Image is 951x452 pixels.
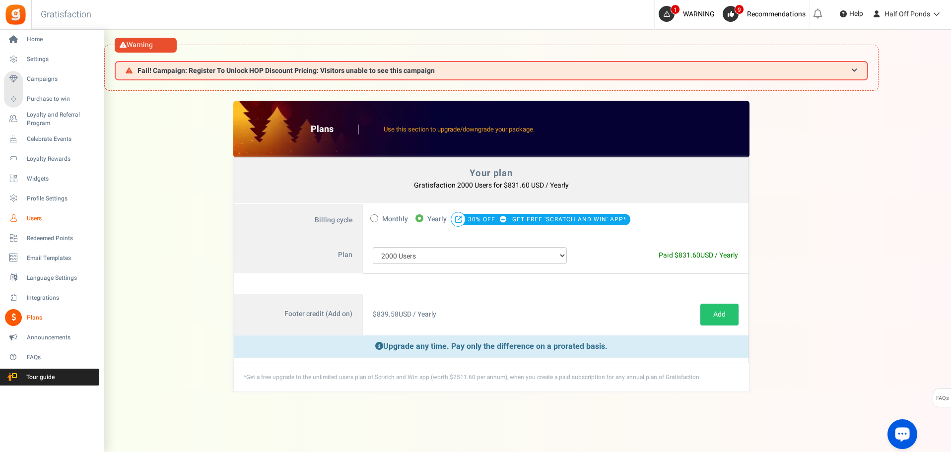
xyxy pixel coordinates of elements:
span: 839.58 [377,309,399,320]
span: Home [27,35,96,44]
h4: Your plan [245,168,738,178]
span: GET FREE 'SCRATCH AND WIN' APP* [512,212,626,226]
img: Gratisfaction [4,3,27,26]
span: FAQs [27,353,96,362]
span: $ USD / Yearly [373,309,436,320]
span: Tour guide [4,373,74,382]
a: 9 Recommendations [723,6,810,22]
span: Yearly [427,212,447,226]
a: Settings [4,51,99,68]
span: WARNING [683,9,715,19]
a: Celebrate Events [4,130,99,147]
span: Loyalty and Referral Program [27,111,99,128]
span: Announcements [27,333,96,342]
span: Redeemed Points [27,234,96,243]
span: Loyalty Rewards [27,155,96,163]
a: Home [4,31,99,48]
span: Celebrate Events [27,135,96,143]
span: 1 [671,4,680,14]
span: Email Templates [27,254,96,262]
span: 831.60 [679,250,700,260]
a: Widgets [4,170,99,187]
span: Users [27,214,96,223]
span: Half Off Ponds [884,9,930,19]
a: FAQs [4,349,99,366]
span: Purchase to win [27,95,96,103]
a: 1 WARNING [659,6,719,22]
span: Campaigns [27,75,96,83]
span: Language Settings [27,274,96,282]
a: Email Templates [4,250,99,266]
a: Add [700,304,739,325]
span: Integrations [27,294,96,302]
span: Settings [27,55,96,64]
a: Redeemed Points [4,230,99,247]
a: Loyalty Rewards [4,150,99,167]
label: Plan [234,237,363,274]
div: *Get a free upgrade to the unlimited users plan of Scratch and Win app (worth $2511.60 per annum)... [234,363,749,391]
span: Fail! Campaign: Register To Unlock HOP Discount Pricing: Visitors unable to see this campaign [137,67,435,74]
span: Plans [27,314,96,322]
span: FAQs [936,389,949,408]
span: Use this section to upgrade/downgrade your package. [384,125,535,134]
a: Integrations [4,289,99,306]
label: Footer credit (Add on) [234,294,363,335]
a: Profile Settings [4,190,99,207]
div: Warning [115,38,177,53]
a: Help [836,6,867,22]
a: 30% OFF GET FREE 'SCRATCH AND WIN' APP* [468,215,626,224]
span: 9 [735,4,744,14]
a: Plans [4,309,99,326]
a: Purchase to win [4,91,99,108]
h3: Gratisfaction [30,5,102,25]
span: Help [847,9,863,19]
span: Monthly [382,212,408,226]
b: Gratisfaction 2000 Users for $831.60 USD / Yearly [414,180,569,191]
span: Profile Settings [27,194,96,203]
a: Campaigns [4,71,99,88]
h2: Plans [311,125,359,134]
label: Billing cycle [234,204,363,238]
a: Announcements [4,329,99,346]
a: Loyalty and Referral Program [4,111,99,128]
p: Upgrade any time. Pay only the difference on a prorated basis. [234,335,748,358]
span: Recommendations [747,9,806,19]
a: Language Settings [4,269,99,286]
span: 30% OFF [468,212,510,226]
a: Users [4,210,99,227]
span: Paid $ USD / Yearly [659,250,738,260]
span: Widgets [27,175,96,183]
